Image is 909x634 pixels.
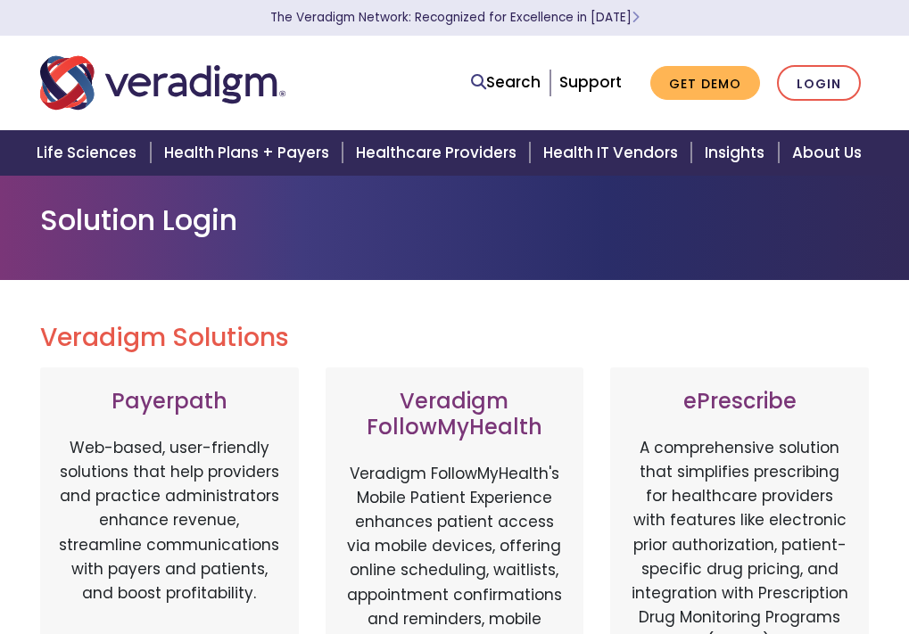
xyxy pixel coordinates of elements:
h1: Solution Login [40,203,870,237]
span: Learn More [632,9,640,26]
a: Search [471,70,541,95]
a: Health Plans + Payers [153,130,345,176]
h3: ePrescribe [628,389,851,415]
a: Get Demo [650,66,760,101]
h3: Veradigm FollowMyHealth [343,389,566,441]
a: The Veradigm Network: Recognized for Excellence in [DATE]Learn More [270,9,640,26]
a: Login [777,65,861,102]
a: Insights [694,130,781,176]
h2: Veradigm Solutions [40,323,870,353]
a: Life Sciences [26,130,153,176]
a: Support [559,71,622,93]
a: About Us [781,130,883,176]
img: Veradigm logo [40,54,285,112]
a: Healthcare Providers [345,130,533,176]
a: Health IT Vendors [533,130,694,176]
h3: Payerpath [58,389,281,415]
